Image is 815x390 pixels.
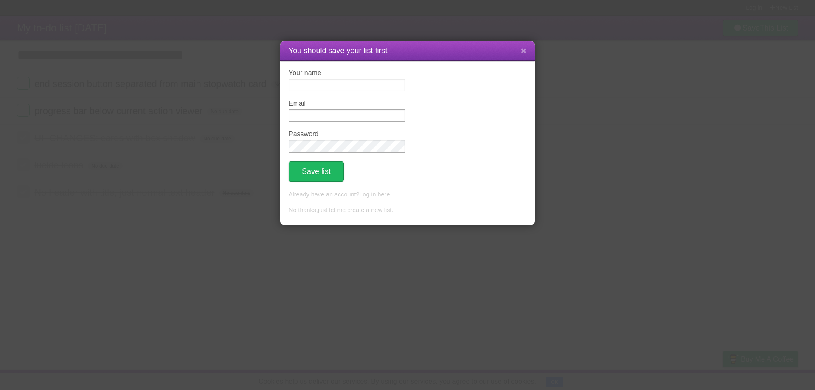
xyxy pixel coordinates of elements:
[318,207,392,213] a: just let me create a new list
[359,191,390,198] a: Log in here
[289,161,344,182] button: Save list
[289,45,526,56] h1: You should save your list first
[289,130,405,138] label: Password
[289,100,405,107] label: Email
[289,69,405,77] label: Your name
[289,190,526,199] p: Already have an account? .
[289,206,526,215] p: No thanks, .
